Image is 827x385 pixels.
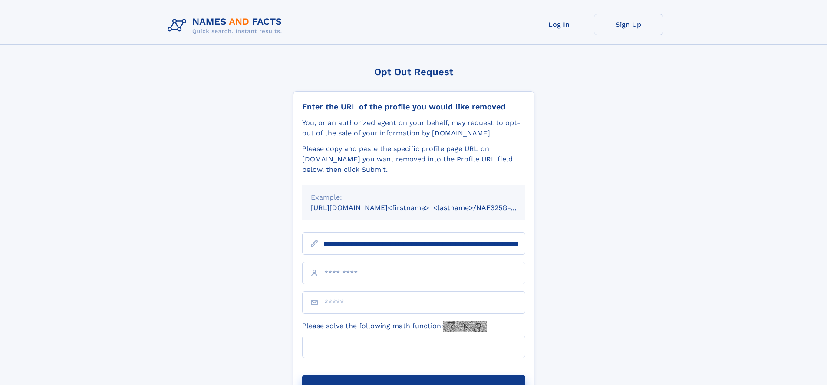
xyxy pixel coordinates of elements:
[524,14,594,35] a: Log In
[302,102,525,112] div: Enter the URL of the profile you would like removed
[302,144,525,175] div: Please copy and paste the specific profile page URL on [DOMAIN_NAME] you want removed into the Pr...
[302,118,525,138] div: You, or an authorized agent on your behalf, may request to opt-out of the sale of your informatio...
[302,321,487,332] label: Please solve the following math function:
[164,14,289,37] img: Logo Names and Facts
[594,14,663,35] a: Sign Up
[293,66,534,77] div: Opt Out Request
[311,204,542,212] small: [URL][DOMAIN_NAME]<firstname>_<lastname>/NAF325G-xxxxxxxx
[311,192,517,203] div: Example:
